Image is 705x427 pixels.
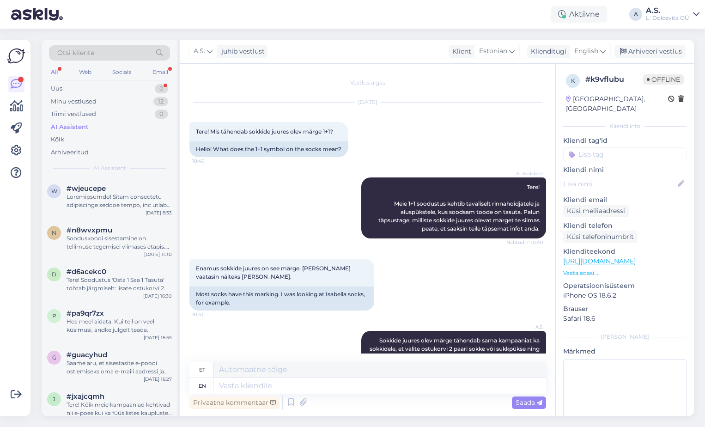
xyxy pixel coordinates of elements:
[151,66,170,78] div: Email
[449,47,471,56] div: Klient
[370,337,541,360] span: Sokkide juures olev märge tähendab sama kampaaniat ka sokkidele, et valite ostukorvi 2 paari sokk...
[51,122,89,132] div: AI Assistent
[646,14,689,22] div: L´Dolcevita OÜ
[67,193,172,209] div: Loremipsumdo! Sitam consectetu adipiscinge seddoe tempo, inc utlab-etdo!0. mag: Al enimadmini ven...
[155,110,168,119] div: 0
[571,77,575,84] span: k
[67,392,104,401] span: #jxajcqmh
[199,378,206,394] div: en
[564,179,676,189] input: Lisa nimi
[563,122,687,130] div: Kliendi info
[629,8,642,21] div: A
[192,311,227,318] span: 10:41
[189,287,374,311] div: Most socks have this marking. I was looking at Isabella socks, for example.
[52,312,56,319] span: p
[563,221,687,231] p: Kliendi telefon
[110,66,133,78] div: Socials
[51,110,96,119] div: Tiimi vestlused
[585,74,643,85] div: # k9vflubu
[67,276,172,293] div: Tere! Soodustus 'Osta 1 Saa 1 Tasuta' töötab järgmiselt: lisate ostukorvi 2 paari rinnahoidjaid j...
[67,317,172,334] div: Hea meel aidata! Kui teil on veel küsimusi, andke julgelt teada.
[563,147,687,161] input: Lisa tag
[196,128,333,135] span: Tere! Mis tähendab sokkide juures olev märge 1+1?
[155,84,168,93] div: 0
[7,47,25,65] img: Askly Logo
[566,94,668,114] div: [GEOGRAPHIC_DATA], [GEOGRAPHIC_DATA]
[506,239,543,246] span: Nähtud ✓ 10:40
[189,396,280,409] div: Privaatne kommentaar
[563,257,636,265] a: [URL][DOMAIN_NAME]
[51,135,64,144] div: Kõik
[563,165,687,175] p: Kliendi nimi
[646,7,699,22] a: A.S.L´Dolcevita OÜ
[52,354,56,361] span: g
[509,323,543,330] span: A.S.
[516,398,542,407] span: Saada
[189,141,348,157] div: Hello! What does the 1+1 symbol on the socks mean?
[144,334,172,341] div: [DATE] 16:55
[194,46,205,56] span: A.S.
[153,97,168,106] div: 12
[189,79,546,87] div: Vestlus algas
[67,309,104,317] span: #pa9qr7zx
[67,234,172,251] div: Sooduskoodi sisestamine on tellimuse tegemisel viimases etapis. Peale toote ja tarnemeetodi kinni...
[143,293,172,299] div: [DATE] 16:30
[574,46,598,56] span: English
[93,164,126,172] span: AI Assistent
[51,97,97,106] div: Minu vestlused
[509,170,543,177] span: AI Assistent
[563,205,629,217] div: Küsi meiliaadressi
[67,226,112,234] span: #n8wvxpmu
[57,48,94,58] span: Otsi kliente
[563,269,687,277] p: Vaata edasi ...
[189,98,546,106] div: [DATE]
[67,359,172,376] div: Saame aru, et sisestasite e-poodi ostlemiseks oma e-maili aadressi ja parooli. Kui olete eelneval...
[67,268,106,276] span: #d6acekc0
[551,6,607,23] div: Aktiivne
[67,351,107,359] span: #guacyhud
[52,271,56,278] span: d
[67,401,172,417] div: Tere! Kõik meie kampaaniad kehtivad nii e-poes kui ka füüsilistes kauplustes kohapeal. Kui kampaa...
[643,74,684,85] span: Offline
[563,333,687,341] div: [PERSON_NAME]
[646,7,689,14] div: A.S.
[563,304,687,314] p: Brauser
[614,45,686,58] div: Arhiveeri vestlus
[563,291,687,300] p: iPhone OS 18.6.2
[52,229,56,236] span: n
[218,47,265,56] div: juhib vestlust
[192,158,227,165] span: 10:40
[563,281,687,291] p: Operatsioonisüsteem
[144,376,172,383] div: [DATE] 16:27
[563,314,687,323] p: Safari 18.6
[527,47,566,56] div: Klienditugi
[563,195,687,205] p: Kliendi email
[563,231,638,243] div: Küsi telefoninumbrit
[563,136,687,146] p: Kliendi tag'id
[53,396,55,403] span: j
[77,66,93,78] div: Web
[51,84,62,93] div: Uus
[146,209,172,216] div: [DATE] 8:33
[49,66,60,78] div: All
[479,46,507,56] span: Estonian
[67,184,106,193] span: #wjeucepe
[51,188,57,195] span: w
[563,347,687,356] p: Märkmed
[199,362,205,378] div: et
[144,251,172,258] div: [DATE] 11:30
[196,265,352,280] span: Enamus sokkide juures on see märge. [PERSON_NAME] vaatasin näiteks [PERSON_NAME].
[563,247,687,256] p: Klienditeekond
[51,148,89,157] div: Arhiveeritud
